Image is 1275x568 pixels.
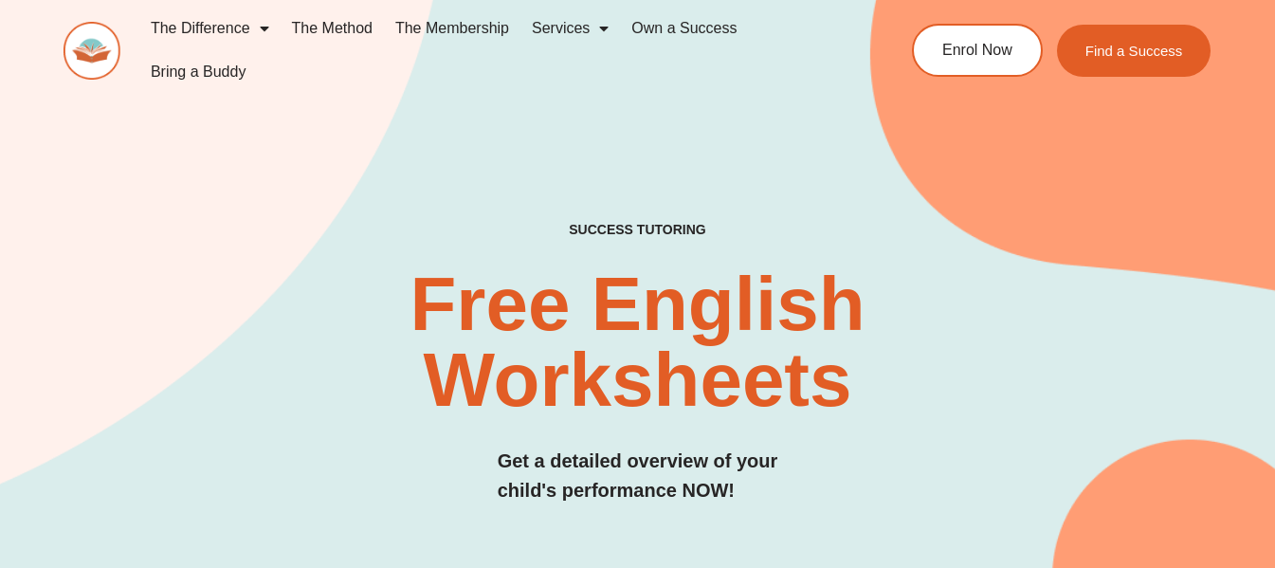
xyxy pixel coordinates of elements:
a: The Method [281,7,384,50]
a: The Difference [139,7,281,50]
a: Services [520,7,620,50]
nav: Menu [139,7,847,94]
a: Own a Success [620,7,748,50]
a: Enrol Now [912,24,1043,77]
a: The Membership [384,7,520,50]
span: Find a Success [1085,44,1183,58]
a: Bring a Buddy [139,50,258,94]
a: Find a Success [1057,25,1211,77]
h4: SUCCESS TUTORING​ [467,222,807,238]
h2: Free English Worksheets​ [259,266,1016,418]
h3: Get a detailed overview of your child's performance NOW! [498,447,778,505]
span: Enrol Now [942,43,1012,58]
